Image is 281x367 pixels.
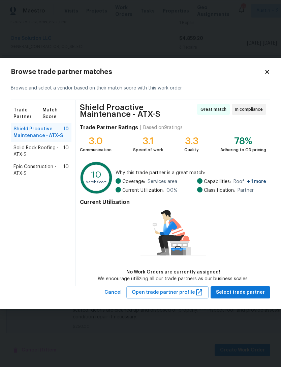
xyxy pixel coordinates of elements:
span: In compliance [235,106,266,113]
div: We encourage utilizing all our trade partners as our business scales. [98,276,249,282]
span: Solid Rock Roofing - ATX-S [13,145,63,158]
span: 10 [63,126,69,139]
span: Trade Partner [13,107,42,120]
button: Cancel [102,286,124,299]
span: + 1 more [247,179,266,184]
div: 3.0 [80,138,112,145]
span: Services area [148,178,177,185]
h4: Trade Partner Ratings [80,124,138,131]
span: Shield Proactive Maintenance - ATX-S [13,126,63,139]
span: Classification: [204,187,235,194]
span: Partner [238,187,254,194]
div: 78% [220,138,266,145]
button: Select trade partner [211,286,270,299]
text: 10 [91,170,101,179]
span: Epic Construction - ATX-S [13,163,63,177]
div: Quality [184,147,199,153]
div: 3.1 [133,138,163,145]
div: Speed of work [133,147,163,153]
span: Current Utilization: [122,187,164,194]
text: Match Score [86,180,107,184]
span: 10 [63,163,69,177]
div: 3.3 [184,138,199,145]
div: Based on 9 ratings [143,124,183,131]
span: Why this trade partner is a great match: [116,169,266,176]
span: Coverage: [122,178,145,185]
h2: Browse trade partner matches [11,69,264,75]
span: Great match [200,106,229,113]
span: 0.0 % [166,187,178,194]
button: Open trade partner profile [126,286,209,299]
span: 10 [63,145,69,158]
span: Match Score [42,107,69,120]
span: Select trade partner [216,288,265,297]
h4: Current Utilization [80,199,266,206]
div: Browse and select a vendor based on their match score with this work order. [11,77,270,100]
span: Roof [233,178,266,185]
div: | [138,124,143,131]
span: Cancel [104,288,122,297]
div: No Work Orders are currently assigned! [98,269,249,276]
span: Open trade partner profile [132,288,203,297]
div: Communication [80,147,112,153]
div: Adhering to OD pricing [220,147,266,153]
span: Shield Proactive Maintenance - ATX-S [80,104,195,117]
span: Capabilities: [204,178,231,185]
